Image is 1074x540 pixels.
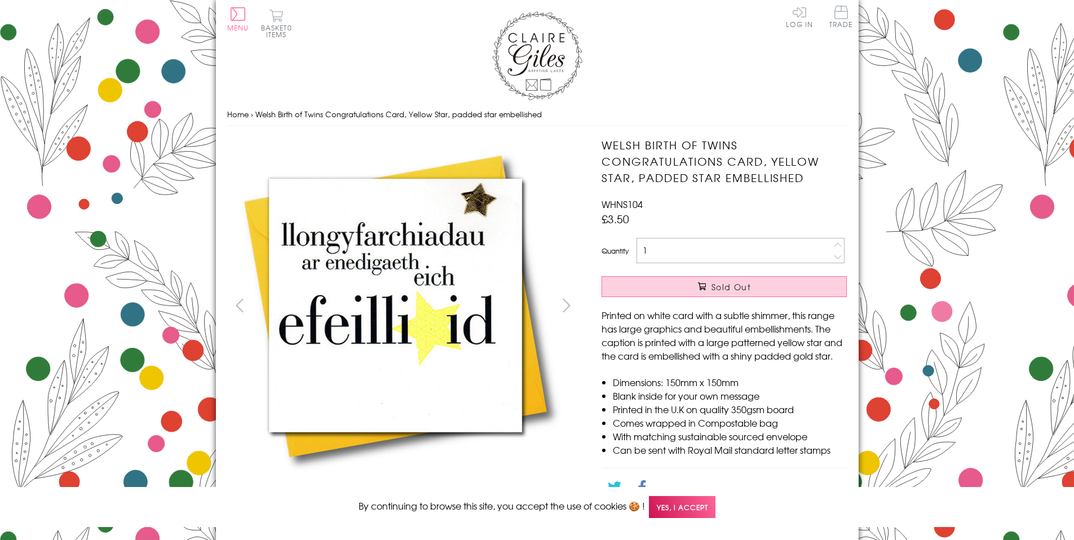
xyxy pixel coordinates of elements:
button: Sold Out [602,276,847,297]
span: Sold Out [711,281,751,293]
span: Welsh Birth of Twins Congratulations Card, Yellow Star, padded star embellished [255,109,542,119]
button: Basket0 items [261,9,292,38]
a: Trade [829,6,853,30]
span: Yes, I accept [649,496,715,518]
nav: breadcrumbs [227,103,847,126]
li: Blank inside for your own message [613,389,847,402]
li: Can be sent with Royal Mail standard letter stamps [613,443,847,457]
button: next [554,293,579,318]
li: Comes wrapped in Compostable bag [613,416,847,430]
span: › [251,109,253,119]
span: Trade [829,6,853,28]
li: Printed in the U.K on quality 350gsm board [613,402,847,416]
span: Menu [227,23,249,33]
button: prev [227,293,253,318]
span: 0 items [266,23,292,39]
span: £3.50 [602,211,629,227]
img: Welsh Birth of Twins Congratulations Card, Yellow Star, padded star embellished [227,137,565,475]
p: Printed on white card with a subtle shimmer, this range has large graphics and beautiful embellis... [602,308,847,362]
li: Dimensions: 150mm x 150mm [613,375,847,389]
a: Log In [786,6,813,28]
span: WHNS104 [602,197,643,211]
img: Welsh Birth of Twins Congratulations Card, Yellow Star, padded star embellished [579,137,917,475]
img: Claire Giles Greetings Cards [492,11,582,100]
label: Quantity [602,246,629,256]
button: Menu [227,7,249,31]
li: With matching sustainable sourced envelope [613,430,847,443]
a: Home [227,109,249,119]
h1: Welsh Birth of Twins Congratulations Card, Yellow Star, padded star embellished [602,137,847,185]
